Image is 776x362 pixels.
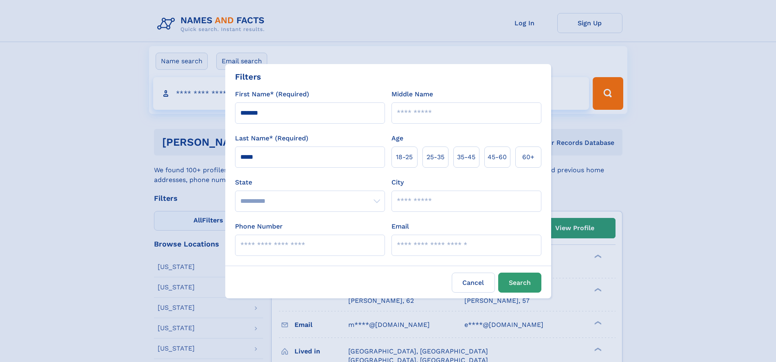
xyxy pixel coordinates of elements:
[452,273,495,293] label: Cancel
[498,273,541,293] button: Search
[391,178,404,187] label: City
[235,89,309,99] label: First Name* (Required)
[391,222,409,231] label: Email
[457,152,475,162] span: 35‑45
[522,152,534,162] span: 60+
[235,178,385,187] label: State
[391,133,403,143] label: Age
[235,71,261,83] div: Filters
[396,152,413,162] span: 18‑25
[488,152,507,162] span: 45‑60
[426,152,444,162] span: 25‑35
[391,89,433,99] label: Middle Name
[235,222,283,231] label: Phone Number
[235,133,308,143] label: Last Name* (Required)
